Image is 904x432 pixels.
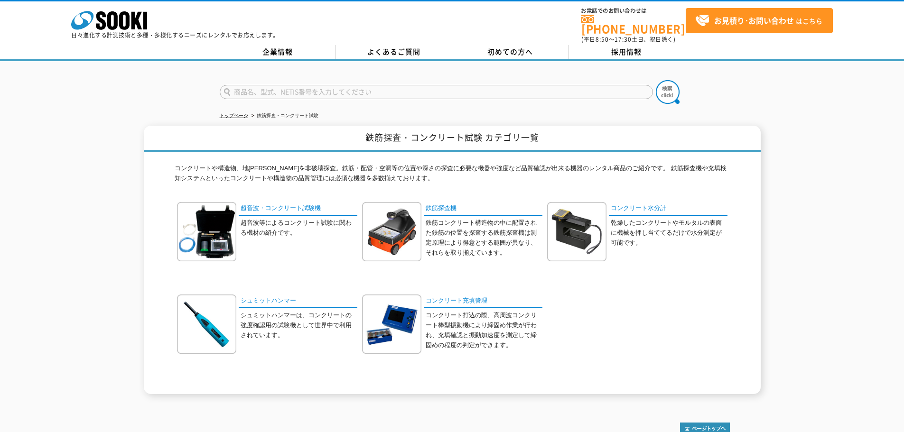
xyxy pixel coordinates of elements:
[336,45,452,59] a: よくあるご質問
[362,294,421,354] img: コンクリート充填管理
[686,8,833,33] a: お見積り･お問い合わせはこちら
[250,111,318,121] li: 鉄筋探査・コンクリート試験
[424,202,542,216] a: 鉄筋探査機
[241,218,357,238] p: 超音波等によるコンクリート試験に関わる機材の紹介です。
[611,218,727,248] p: 乾燥したコンクリートやモルタルの表面に機械を押し当ててるだけで水分測定が可能です。
[581,35,675,44] span: (平日 ～ 土日、祝日除く)
[656,80,680,104] img: btn_search.png
[615,35,632,44] span: 17:30
[424,294,542,308] a: コンクリート充填管理
[239,202,357,216] a: 超音波・コンクリート試験機
[241,311,357,340] p: シュミットハンマーは、コンクリートの強度確認用の試験機として世界中で利用されています。
[177,202,236,261] img: 超音波・コンクリート試験機
[220,45,336,59] a: 企業情報
[487,46,533,57] span: 初めての方へ
[609,202,727,216] a: コンクリート水分計
[71,32,279,38] p: 日々進化する計測技術と多種・多様化するニーズにレンタルでお応えします。
[175,164,730,188] p: コンクリートや構造物、地[PERSON_NAME]を非破壊探査。鉄筋・配管・空洞等の位置や深さの探査に必要な機器や強度など品質確認が出来る機器のレンタル商品のご紹介です。 鉄筋探査機や充填検知シ...
[581,15,686,34] a: [PHONE_NUMBER]
[426,218,542,257] p: 鉄筋コンクリート構造物の中に配置された鉄筋の位置を探査する鉄筋探査機は測定原理により得意とする範囲が異なり、それらを取り揃えています。
[239,294,357,308] a: シュミットハンマー
[220,113,248,118] a: トップページ
[568,45,685,59] a: 採用情報
[581,8,686,14] span: お電話でのお問い合わせは
[426,311,542,350] p: コンクリート打込の際、高周波コンクリート棒型振動機により締固め作業が行われ、充填確認と振動加速度を測定して締固めの程度の判定ができます。
[220,85,653,99] input: 商品名、型式、NETIS番号を入力してください
[714,15,794,26] strong: お見積り･お問い合わせ
[144,126,761,152] h1: 鉄筋探査・コンクリート試験 カテゴリ一覧
[177,294,236,354] img: シュミットハンマー
[596,35,609,44] span: 8:50
[452,45,568,59] a: 初めての方へ
[547,202,606,261] img: コンクリート水分計
[695,14,822,28] span: はこちら
[362,202,421,261] img: 鉄筋探査機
